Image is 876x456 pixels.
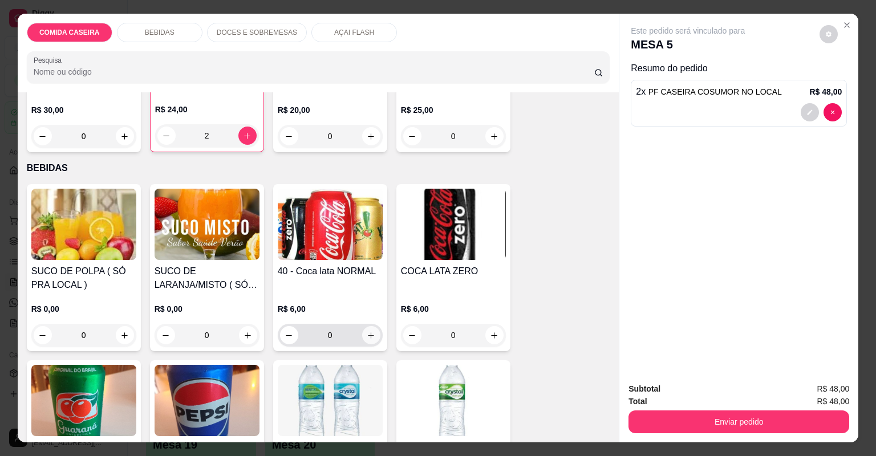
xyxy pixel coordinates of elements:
[278,104,383,116] p: R$ 20,00
[278,303,383,315] p: R$ 6,00
[27,161,610,175] p: BEBIDAS
[280,326,298,344] button: decrease-product-quantity
[31,264,136,292] h4: SUCO DE POLPA ( SÓ PRA LOCAL )
[401,441,506,454] h4: 50 - agua sem gás
[817,395,849,408] span: R$ 48,00
[628,397,647,406] strong: Total
[155,189,259,260] img: product-image
[334,28,374,37] p: AÇAI FLASH
[485,326,504,344] button: increase-product-quantity
[628,384,660,393] strong: Subtotal
[403,127,421,145] button: decrease-product-quantity
[401,264,506,278] h4: COCA LATA ZERO
[34,127,52,145] button: decrease-product-quantity
[817,382,849,395] span: R$ 48,00
[278,441,383,454] h4: 42 - AGUA C/Gás
[362,326,380,344] button: increase-product-quantity
[155,303,259,315] p: R$ 0,00
[157,127,176,145] button: decrease-product-quantity
[31,441,136,454] h4: GUARANÁ LATA
[34,66,594,78] input: Pesquisa
[238,127,257,145] button: increase-product-quantity
[401,303,506,315] p: R$ 6,00
[485,127,504,145] button: increase-product-quantity
[824,103,842,121] button: decrease-product-quantity
[278,264,383,278] h4: 40 - Coca lata NORMAL
[401,104,506,116] p: R$ 25,00
[801,103,819,121] button: decrease-product-quantity
[31,365,136,436] img: product-image
[217,28,297,37] p: DOCES E SOBREMESAS
[145,28,175,37] p: BEBIDAS
[809,86,842,97] p: R$ 48,00
[362,127,380,145] button: increase-product-quantity
[631,36,745,52] p: MESA 5
[636,85,782,99] p: 2 x
[820,25,838,43] button: decrease-product-quantity
[631,25,745,36] p: Este pedido será vinculado para
[31,189,136,260] img: product-image
[401,365,506,436] img: product-image
[628,410,849,433] button: Enviar pedido
[31,303,136,315] p: R$ 0,00
[403,326,421,344] button: decrease-product-quantity
[39,28,100,37] p: COMIDA CASEIRA
[648,87,782,96] span: PF CASEIRA COSUMOR NO LOCAL
[34,55,66,65] label: Pesquisa
[401,189,506,260] img: product-image
[278,365,383,436] img: product-image
[155,365,259,436] img: product-image
[155,441,259,454] h4: PEPSI LATA
[116,127,134,145] button: increase-product-quantity
[31,104,136,116] p: R$ 30,00
[280,127,298,145] button: decrease-product-quantity
[155,104,259,115] p: R$ 24,00
[278,189,383,260] img: product-image
[155,264,259,292] h4: SUCO DE LARANJA/MISTO ( SÓ PRO LOCAL )
[631,62,847,75] p: Resumo do pedido
[838,16,856,34] button: Close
